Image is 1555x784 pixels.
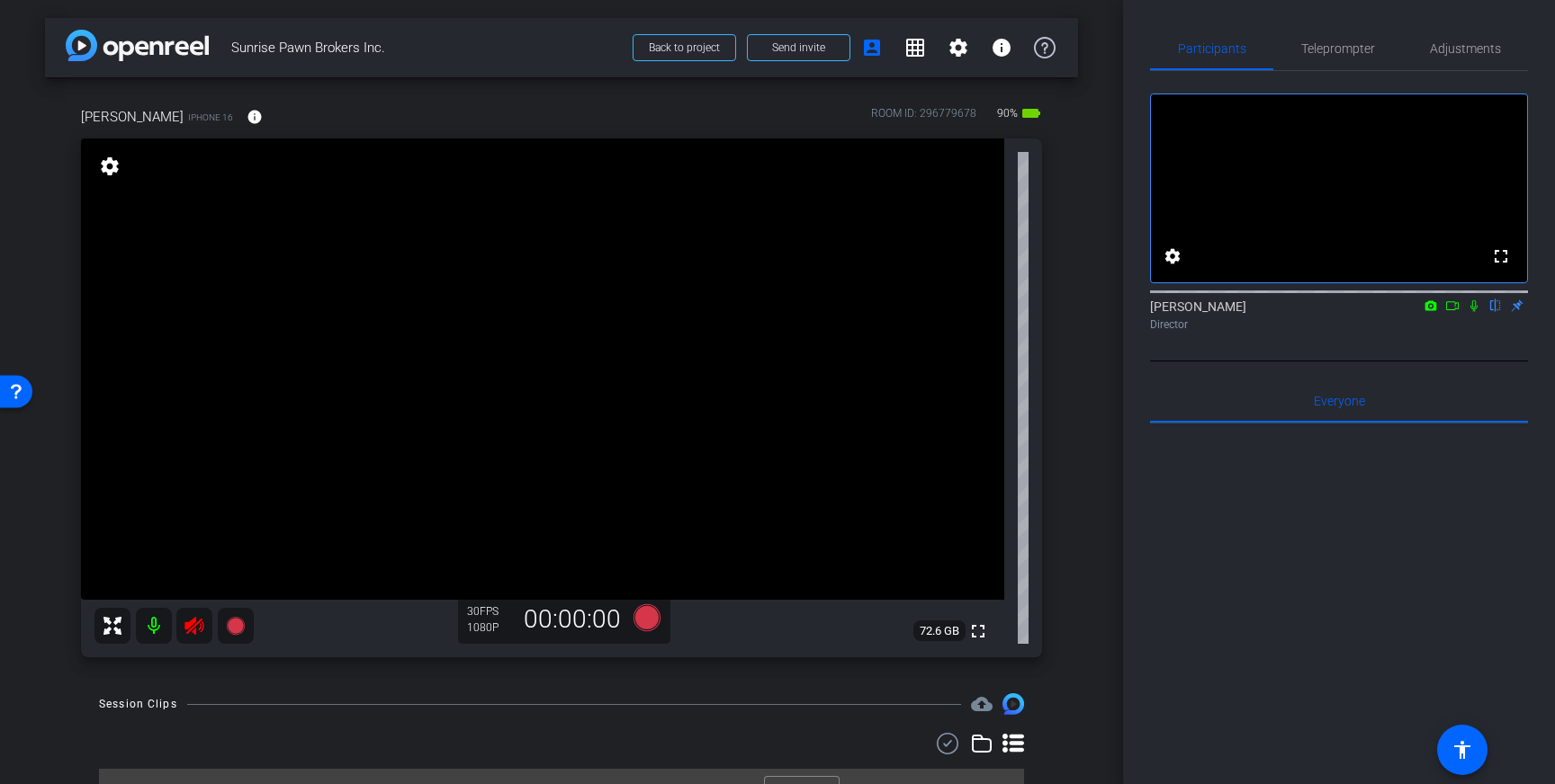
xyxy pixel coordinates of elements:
[633,34,736,61] button: Back to project
[1485,297,1506,313] mat-icon: flip
[99,695,177,713] div: Session Clips
[66,30,209,61] img: app-logo
[1490,245,1512,267] mat-icon: fullscreen
[871,105,976,131] div: ROOM ID: 296779678
[948,37,969,58] mat-icon: settings
[97,156,122,177] mat-icon: settings
[1150,298,1528,333] div: [PERSON_NAME]
[1178,42,1246,55] span: Participants
[81,107,184,127] span: [PERSON_NAME]
[1452,739,1473,761] mat-icon: accessibility
[904,37,926,58] mat-icon: grid_on
[480,605,499,618] span: FPS
[861,37,883,58] mat-icon: account_box
[1020,102,1042,124] mat-icon: battery_std
[1301,42,1375,55] span: Teleprompter
[967,620,989,642] mat-icon: fullscreen
[971,693,993,715] mat-icon: cloud_upload
[231,30,622,66] span: Sunrise Pawn Brokers Inc.
[1430,42,1501,55] span: Adjustments
[1162,245,1183,267] mat-icon: settings
[512,604,633,635] div: 00:00:00
[1314,395,1365,407] span: Everyone
[649,41,720,54] span: Back to project
[991,37,1012,58] mat-icon: info
[913,620,966,642] span: 72.6 GB
[467,604,512,619] div: 30
[467,620,512,635] div: 1080P
[772,40,825,55] span: Send invite
[1150,316,1528,333] div: Director
[247,109,263,125] mat-icon: info
[1002,693,1024,715] img: Session clips
[994,99,1020,128] span: 90%
[188,111,233,124] span: iPhone 16
[747,34,850,61] button: Send invite
[971,693,993,715] span: Destinations for your clips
